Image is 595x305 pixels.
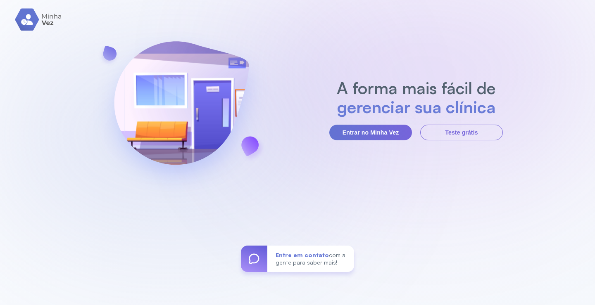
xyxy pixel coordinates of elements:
[92,19,271,199] img: banner-login.svg
[267,246,354,272] div: com a gente para saber mais!
[333,78,500,97] h2: A forma mais fácil de
[333,97,500,116] h2: gerenciar sua clínica
[329,125,412,140] button: Entrar no Minha Vez
[241,246,354,272] a: Entre em contatocom a gente para saber mais!
[15,8,62,31] img: logo.svg
[420,125,503,140] button: Teste grátis
[276,251,329,258] span: Entre em contato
